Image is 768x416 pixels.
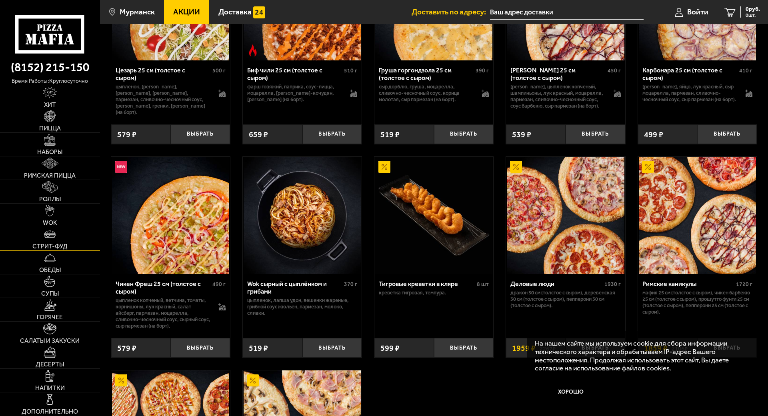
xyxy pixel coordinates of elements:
[608,67,621,74] span: 450 г
[44,102,56,108] span: Хит
[37,149,62,155] span: Наборы
[344,281,357,288] span: 370 г
[115,161,127,173] img: Новинка
[20,338,80,344] span: Салаты и закуски
[116,84,210,116] p: цыпленок, [PERSON_NAME], [PERSON_NAME], [PERSON_NAME], пармезан, сливочно-чесночный соус, [PERSON...
[379,290,489,296] p: креветка тигровая, темпура.
[510,66,605,82] div: [PERSON_NAME] 25 см (толстое с сыром)
[374,157,493,274] a: АкционныйТигровые креветки в кляре
[116,280,210,295] div: Чикен Фреш 25 см (толстое с сыром)
[212,281,226,288] span: 490 г
[170,124,230,144] button: Выбрать
[434,124,494,144] button: Выбрать
[253,6,265,18] img: 15daf4d41897b9f0e9f617042186c801.svg
[111,157,230,274] a: НовинкаЧикен Фреш 25 см (толстое с сыром)
[736,281,752,288] span: 1720 г
[380,344,400,352] span: 599 ₽
[41,290,59,297] span: Супы
[117,130,136,138] span: 579 ₽
[249,130,268,138] span: 659 ₽
[244,157,361,274] img: Wok сырный с цыплёнком и грибами
[117,344,136,352] span: 579 ₽
[380,130,400,138] span: 519 ₽
[642,280,734,288] div: Римские каникулы
[746,6,760,12] span: 0 руб.
[510,84,605,109] p: [PERSON_NAME], цыпленок копченый, шампиньоны, лук красный, моцарелла, пармезан, сливочно-чесночны...
[344,67,357,74] span: 510 г
[39,196,61,202] span: Роллы
[510,280,602,288] div: Деловые люди
[39,125,61,132] span: Пицца
[477,281,489,288] span: 8 шт
[512,344,536,352] span: 1959 ₽
[507,157,624,274] img: Деловые люди
[490,5,644,20] input: Ваш адрес доставки
[247,66,342,82] div: Биф чили 25 см (толстое с сыром)
[32,243,68,250] span: Стрит-фуд
[116,66,210,82] div: Цезарь 25 см (толстое с сыром)
[510,290,620,309] p: Дракон 30 см (толстое с сыром), Деревенская 30 см (толстое с сыром), Пепперони 30 см (толстое с с...
[249,344,268,352] span: 519 ₽
[566,124,625,144] button: Выбрать
[379,84,474,103] p: сыр дорблю, груша, моцарелла, сливочно-чесночный соус, корица молотая, сыр пармезан (на борт).
[644,130,663,138] span: 499 ₽
[476,67,489,74] span: 390 г
[170,338,230,358] button: Выбрать
[247,297,357,316] p: цыпленок, лапша удон, вешенки жареные, грибной соус Жюльен, пармезан, молоко, сливки.
[638,157,757,274] a: АкционныйРимские каникулы
[642,290,752,315] p: Мафия 25 см (толстое с сыром), Чикен Барбекю 25 см (толстое с сыром), Прошутто Фунги 25 см (толст...
[746,13,760,18] span: 0 шт.
[112,157,229,274] img: Чикен Фреш 25 см (толстое с сыром)
[247,374,259,386] img: Акционный
[642,84,737,103] p: [PERSON_NAME], яйцо, лук красный, сыр Моцарелла, пармезан, сливочно-чесночный соус, сыр пармезан ...
[24,172,76,179] span: Римская пицца
[35,385,65,391] span: Напитки
[412,8,490,16] span: Доставить по адресу:
[697,124,757,144] button: Выбрать
[379,280,475,288] div: Тигровые креветки в кляре
[510,161,522,173] img: Акционный
[506,157,625,274] a: АкционныйДеловые люди
[218,8,252,16] span: Доставка
[639,157,756,274] img: Римские каникулы
[434,338,494,358] button: Выбрать
[302,124,362,144] button: Выбрать
[212,67,226,74] span: 500 г
[116,297,210,329] p: цыпленок копченый, ветчина, томаты, корнишоны, лук красный, салат айсберг, пармезан, моцарелла, с...
[22,408,78,415] span: Дополнительно
[39,267,61,273] span: Обеды
[36,361,64,368] span: Десерты
[43,220,57,226] span: WOK
[642,161,654,173] img: Акционный
[173,8,200,16] span: Акции
[378,161,390,173] img: Акционный
[642,66,737,82] div: Карбонара 25 см (толстое с сыром)
[115,374,127,386] img: Акционный
[535,339,744,372] p: На нашем сайте мы используем cookie для сбора информации технического характера и обрабатываем IP...
[375,157,492,274] img: Тигровые креветки в кляре
[302,338,362,358] button: Выбрать
[535,380,607,404] button: Хорошо
[687,8,708,16] span: Войти
[379,66,474,82] div: Груша горгондзола 25 см (толстое с сыром)
[247,280,342,295] div: Wok сырный с цыплёнком и грибами
[512,130,531,138] span: 539 ₽
[37,314,63,320] span: Горячее
[739,67,752,74] span: 410 г
[604,281,621,288] span: 1930 г
[247,84,342,103] p: фарш говяжий, паприка, соус-пицца, моцарелла, [PERSON_NAME]-кочудян, [PERSON_NAME] (на борт).
[247,44,259,56] img: Острое блюдо
[120,8,155,16] span: Мурманск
